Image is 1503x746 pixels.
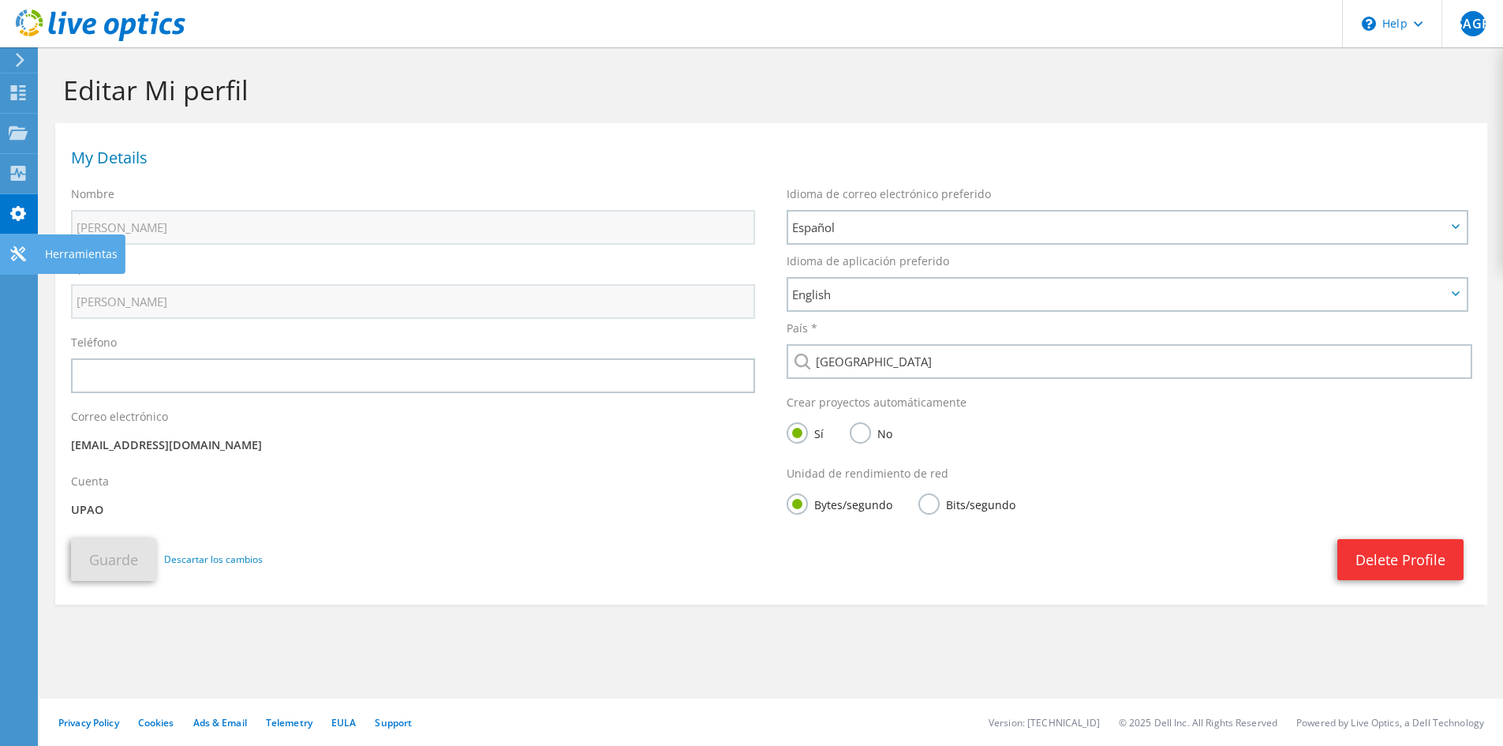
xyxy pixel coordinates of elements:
[193,716,247,729] a: Ads & Email
[138,716,174,729] a: Cookies
[787,466,948,482] label: Unidad de rendimiento de red
[164,551,263,568] a: Descartar los cambios
[918,493,1015,513] label: Bits/segundo
[1119,716,1277,729] li: © 2025 Dell Inc. All Rights Reserved
[331,716,356,729] a: EULA
[71,474,109,489] label: Cuenta
[71,538,156,581] button: Guarde
[71,501,755,519] p: UPAO
[71,335,117,351] label: Teléfono
[989,716,1100,729] li: Version: [TECHNICAL_ID]
[375,716,412,729] a: Support
[787,186,991,202] label: Idioma de correo electrónico preferido
[787,253,949,269] label: Idioma de aplicación preferido
[63,73,1471,107] h1: Editar Mi perfil
[787,493,892,513] label: Bytes/segundo
[71,186,114,202] label: Nombre
[58,716,119,729] a: Privacy Policy
[1296,716,1484,729] li: Powered by Live Optics, a Dell Technology
[71,409,168,425] label: Correo electrónico
[71,150,1464,166] h1: My Details
[787,395,966,410] label: Crear proyectos automáticamente
[266,716,312,729] a: Telemetry
[792,218,1446,237] span: Español
[1362,17,1376,31] svg: \n
[37,234,125,274] div: Herramientas
[787,422,824,442] label: Sí
[850,422,892,442] label: No
[71,437,755,454] p: [EMAIL_ADDRESS][DOMAIN_NAME]
[792,285,1446,304] span: English
[787,321,817,336] label: País *
[1460,11,1486,36] span: SAGR
[1337,539,1464,580] a: Delete Profile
